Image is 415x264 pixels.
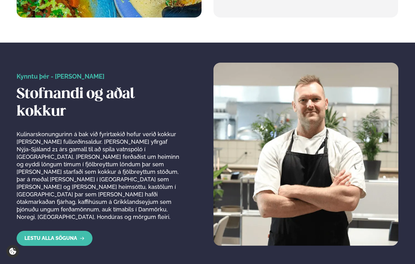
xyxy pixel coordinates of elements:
span: Kynntu þér - [PERSON_NAME] [17,73,104,80]
a: Lestu alla söguna [17,231,92,246]
p: Kulinarskonungurinn á bak við fyrirtækið hefur verið kokkur [PERSON_NAME] fullorðinsaldur. [PERSO... [17,131,183,221]
a: Cookie settings [6,245,19,258]
h2: Stofnandi og aðal kokkur [17,85,183,121]
img: image alt [213,63,398,246]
